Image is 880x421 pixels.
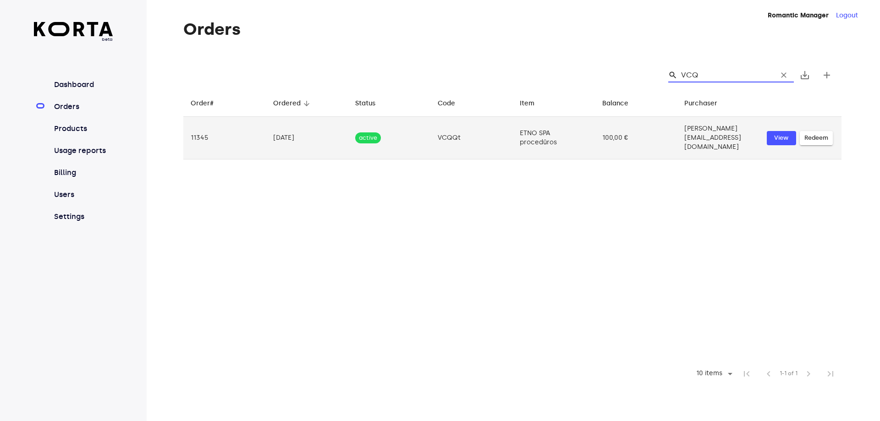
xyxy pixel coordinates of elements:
a: Settings [52,211,113,222]
div: Purchaser [684,98,717,109]
input: Search [681,68,770,82]
span: Balance [602,98,640,109]
td: VCQQt [430,117,513,159]
div: Order# [191,98,214,109]
span: Last Page [819,363,841,385]
td: [DATE] [266,117,348,159]
a: Products [52,123,113,134]
span: Search [668,71,677,80]
td: 11345 [183,117,266,159]
td: ETNO SPA procedūros [512,117,595,159]
td: 100,00 € [595,117,677,159]
div: Balance [602,98,628,109]
span: Status [355,98,387,109]
button: Redeem [800,131,833,145]
span: Code [438,98,467,109]
span: Purchaser [684,98,729,109]
div: 10 items [690,367,736,381]
span: Order# [191,98,225,109]
button: Export [794,64,816,86]
strong: Romantic Manager [768,11,829,19]
button: View [767,131,796,145]
button: Clear Search [774,65,794,85]
span: View [771,133,792,143]
span: First Page [736,363,758,385]
span: Redeem [804,133,828,143]
img: Korta [34,22,113,36]
a: Billing [52,167,113,178]
span: Ordered [273,98,313,109]
button: Logout [836,11,858,20]
span: add [821,70,832,81]
span: arrow_downward [302,99,311,108]
button: Create new gift card [816,64,838,86]
a: beta [34,22,113,43]
div: Status [355,98,375,109]
span: beta [34,36,113,43]
a: Orders [52,101,113,112]
span: clear [779,71,788,80]
div: Ordered [273,98,301,109]
td: [PERSON_NAME][EMAIL_ADDRESS][DOMAIN_NAME] [677,117,759,159]
div: Item [520,98,534,109]
span: Next Page [797,363,819,385]
div: 10 items [694,370,725,377]
div: Code [438,98,455,109]
a: Usage reports [52,145,113,156]
span: active [355,134,381,142]
span: Previous Page [758,363,780,385]
h1: Orders [183,20,841,38]
span: save_alt [799,70,810,81]
span: 1-1 of 1 [780,369,797,378]
a: Users [52,189,113,200]
a: Dashboard [52,79,113,90]
span: Item [520,98,546,109]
